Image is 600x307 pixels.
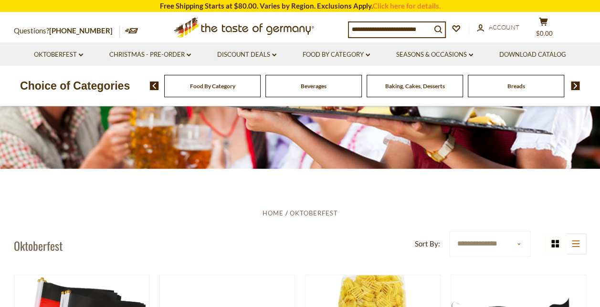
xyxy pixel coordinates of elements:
span: Account [489,23,519,31]
a: Seasons & Occasions [396,50,473,60]
a: Home [262,209,283,217]
a: Account [477,22,519,33]
a: [PHONE_NUMBER] [49,26,113,35]
a: Oktoberfest [34,50,83,60]
a: Discount Deals [217,50,276,60]
a: Food By Category [190,82,235,90]
img: previous arrow [150,82,159,90]
label: Sort By: [415,238,440,250]
button: $0.00 [529,17,558,41]
img: next arrow [571,82,580,90]
p: Questions? [14,25,120,37]
a: Oktoberfest [290,209,338,217]
span: $0.00 [536,30,553,37]
h1: Oktoberfest [14,238,63,253]
a: Christmas - PRE-ORDER [109,50,191,60]
a: Food By Category [303,50,370,60]
a: Click here for details. [373,1,441,10]
a: Download Catalog [499,50,566,60]
a: Baking, Cakes, Desserts [385,82,445,90]
a: Breads [507,82,525,90]
a: Beverages [301,82,326,90]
